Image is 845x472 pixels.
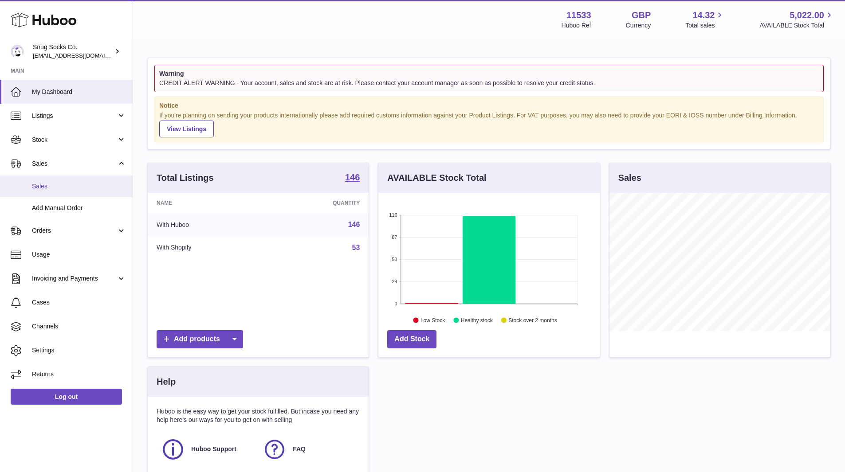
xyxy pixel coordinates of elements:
[345,173,360,183] a: 146
[32,136,117,144] span: Stock
[32,160,117,168] span: Sales
[632,9,651,21] strong: GBP
[685,9,725,30] a: 14.32 Total sales
[348,221,360,228] a: 146
[159,111,819,138] div: If you're planning on sending your products internationally please add required customs informati...
[33,43,113,60] div: Snug Socks Co.
[392,234,397,240] text: 87
[157,407,360,424] p: Huboo is the easy way to get your stock fulfilled. But incase you need any help here's our ways f...
[32,204,126,212] span: Add Manual Order
[387,330,436,348] a: Add Stock
[566,9,591,21] strong: 11533
[159,70,819,78] strong: Warning
[148,236,267,259] td: With Shopify
[293,445,306,453] span: FAQ
[389,212,397,218] text: 116
[626,21,651,30] div: Currency
[32,226,117,235] span: Orders
[392,257,397,262] text: 58
[32,112,117,120] span: Listings
[157,376,176,388] h3: Help
[32,88,126,96] span: My Dashboard
[759,21,834,30] span: AVAILABLE Stock Total
[392,279,397,284] text: 29
[421,317,445,324] text: Low Stock
[159,121,214,137] a: View Listings
[32,274,117,283] span: Invoicing and Payments
[387,172,486,184] h3: AVAILABLE Stock Total
[33,52,130,59] span: [EMAIL_ADDRESS][DOMAIN_NAME]
[509,317,557,324] text: Stock over 2 months
[32,370,126,378] span: Returns
[32,346,126,355] span: Settings
[263,437,355,461] a: FAQ
[32,250,126,259] span: Usage
[267,193,369,213] th: Quantity
[352,244,360,251] a: 53
[159,101,819,110] strong: Notice
[692,9,715,21] span: 14.32
[32,298,126,307] span: Cases
[191,445,236,453] span: Huboo Support
[345,173,360,182] strong: 146
[11,45,24,58] img: info@snugsocks.co.uk
[148,213,267,236] td: With Huboo
[159,79,819,87] div: CREDIT ALERT WARNING - Your account, sales and stock are at risk. Please contact your account man...
[32,322,126,331] span: Channels
[685,21,725,30] span: Total sales
[11,389,122,405] a: Log out
[562,21,591,30] div: Huboo Ref
[461,317,493,324] text: Healthy stock
[618,172,641,184] h3: Sales
[759,9,834,30] a: 5,022.00 AVAILABLE Stock Total
[157,330,243,348] a: Add products
[148,193,267,213] th: Name
[32,182,126,191] span: Sales
[395,301,397,306] text: 0
[161,437,254,461] a: Huboo Support
[790,9,824,21] span: 5,022.00
[157,172,214,184] h3: Total Listings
